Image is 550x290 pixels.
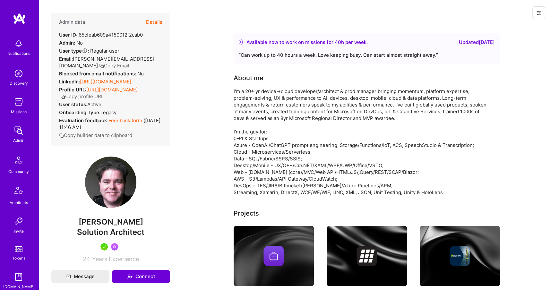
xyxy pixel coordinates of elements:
[127,274,133,279] i: icon Connect
[59,40,75,46] strong: Admin:
[59,117,108,124] strong: Evaluation feedback:
[12,96,25,108] img: teamwork
[59,56,154,69] span: [PERSON_NAME][EMAIL_ADDRESS][DOMAIN_NAME]
[77,227,144,237] span: Solution Architect
[3,283,34,290] div: [DOMAIN_NAME]
[99,62,129,69] button: Copy Email
[83,256,90,262] span: 24
[146,13,162,31] button: Details
[51,217,170,227] span: [PERSON_NAME]
[59,101,87,107] strong: User status:
[459,38,495,46] div: Updated [DATE]
[59,133,64,138] i: icon Copy
[87,101,101,107] span: Active
[234,209,259,218] div: Projects
[12,37,25,50] img: bell
[59,79,80,85] strong: LinkedIn:
[60,94,65,99] i: icon Copy
[12,124,25,137] img: admin teamwork
[59,132,132,139] button: Copy builder data to clipboard
[234,73,263,83] div: About me
[59,87,86,93] strong: Profile URL:
[59,56,73,62] strong: Email:
[13,137,24,144] div: Admin
[11,153,26,168] img: Community
[335,39,341,45] span: 40
[450,246,470,266] img: Company logo
[82,48,88,54] i: Help
[59,117,162,131] div: ( [DATE] 11:46 AM )
[11,184,26,199] img: Architects
[12,255,25,261] div: Tokens
[15,246,22,252] img: tokens
[51,270,109,283] button: Message
[239,39,244,45] img: Availability
[85,157,136,208] img: User Avatar
[246,38,368,46] div: Available now to work on missions for h per week .
[10,80,28,87] div: Discovery
[111,243,118,251] img: Been on Mission
[100,243,108,251] img: A.Teamer in Residence
[12,215,25,228] img: Invite
[10,199,28,206] div: Architects
[112,270,170,283] button: Connect
[108,117,142,124] a: Feedback form
[59,70,144,77] div: No
[80,79,131,85] a: [URL][DOMAIN_NAME]
[59,31,143,38] div: 65cfeab609a4150012f2cab0
[263,246,284,266] img: Company logo
[12,67,25,80] img: discovery
[100,109,116,115] span: legacy
[59,71,137,77] strong: Blocked from email notifications:
[7,50,30,57] div: Notifications
[59,109,100,115] strong: Onboarding Type:
[12,270,25,283] img: guide book
[234,226,314,286] img: cover
[420,226,500,286] img: cover
[92,256,139,262] span: Years Experience
[357,246,377,266] img: Company logo
[59,19,85,25] h4: Admin data
[11,108,27,115] div: Missions
[13,13,26,24] img: logo
[66,274,71,279] i: icon Mail
[99,64,104,68] i: icon Copy
[59,48,89,54] strong: User type :
[60,93,104,100] button: Copy profile URL
[8,168,29,175] div: Community
[59,47,119,54] div: Regular user
[59,39,83,46] div: No
[86,87,138,93] a: [URL][DOMAIN_NAME]
[14,228,24,235] div: Invite
[327,226,407,286] img: cover
[59,32,77,38] strong: User ID:
[239,51,495,59] div: “ Can work up to 40 hours a week. Love keeping busy. Can start almost straight away. ”
[234,88,490,196] div: I'm a 20+ yr device->cloud developer/architect & prod manager bringing momentum, platform experti...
